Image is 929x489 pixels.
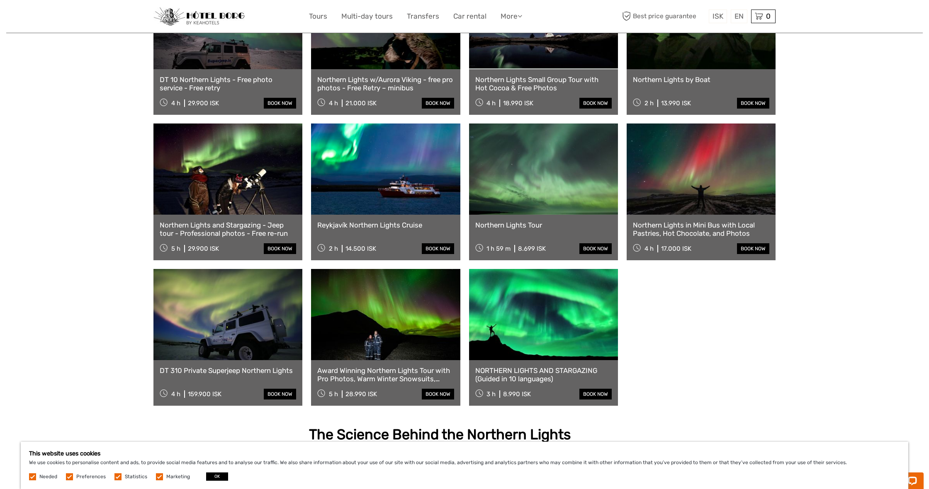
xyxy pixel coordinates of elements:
[475,221,612,229] a: Northern Lights Tour
[422,243,454,254] a: book now
[486,390,496,398] span: 3 h
[95,13,105,23] button: Open LiveChat chat widget
[341,10,393,22] a: Multi-day tours
[661,99,691,107] div: 13.990 ISK
[579,243,612,254] a: book now
[188,99,219,107] div: 29.900 ISK
[29,450,900,457] h5: This website uses cookies
[713,12,723,20] span: ISK
[160,221,296,238] a: Northern Lights and Stargazing - Jeep tour - Professional photos - Free re-run
[160,366,296,375] a: DT 310 Private Superjeep Northern Lights
[737,98,769,109] a: book now
[317,221,454,229] a: Reykjavík Northern Lights Cruise
[188,245,219,252] div: 29.900 ISK
[620,10,707,23] span: Best price guarantee
[12,15,94,21] p: Chat now
[765,12,772,20] span: 0
[579,98,612,109] a: book now
[317,75,454,92] a: Northern Lights w/Aurora Viking - free pro photos - Free Retry – minibus
[475,366,612,383] a: NORTHERN LIGHTS AND STARGAZING (Guided in 10 languages)
[153,7,245,26] img: 97-048fac7b-21eb-4351-ac26-83e096b89eb3_logo_small.jpg
[731,10,747,23] div: EN
[171,99,180,107] span: 4 h
[264,389,296,399] a: book now
[503,390,531,398] div: 8.990 ISK
[407,10,439,22] a: Transfers
[345,390,377,398] div: 28.990 ISK
[171,245,180,252] span: 5 h
[329,390,338,398] span: 5 h
[503,99,533,107] div: 18.990 ISK
[486,245,511,252] span: 1 h 59 m
[345,99,377,107] div: 21.000 ISK
[39,473,57,480] label: Needed
[345,245,376,252] div: 14.500 ISK
[264,98,296,109] a: book now
[453,10,486,22] a: Car rental
[166,473,190,480] label: Marketing
[21,442,908,489] div: We use cookies to personalise content and ads, to provide social media features and to analyse ou...
[475,75,612,92] a: Northern Lights Small Group Tour with Hot Cocoa & Free Photos
[644,99,654,107] span: 2 h
[661,245,691,252] div: 17.000 ISK
[329,245,338,252] span: 2 h
[264,243,296,254] a: book now
[329,99,338,107] span: 4 h
[579,389,612,399] a: book now
[518,245,546,252] div: 8.699 ISK
[160,75,296,92] a: DT 10 Northern Lights - Free photo service - Free retry
[501,10,522,22] a: More
[644,245,654,252] span: 4 h
[76,473,106,480] label: Preferences
[317,366,454,383] a: Award Winning Northern Lights Tour with Pro Photos, Warm Winter Snowsuits, Outdoor Chairs and Tra...
[309,10,327,22] a: Tours
[206,472,228,481] button: OK
[422,389,454,399] a: book now
[171,390,180,398] span: 4 h
[422,98,454,109] a: book now
[633,75,769,84] a: Northern Lights by Boat
[633,221,769,238] a: Northern Lights in Mini Bus with Local Pastries, Hot Chocolate, and Photos
[125,473,147,480] label: Statistics
[486,99,496,107] span: 4 h
[737,243,769,254] a: book now
[309,426,571,443] strong: The Science Behind the Northern Lights
[188,390,221,398] div: 159.900 ISK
